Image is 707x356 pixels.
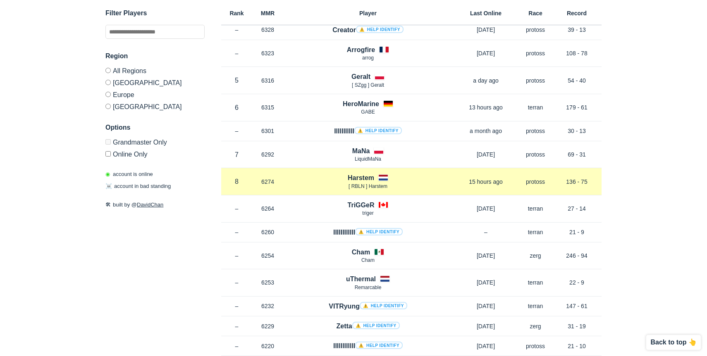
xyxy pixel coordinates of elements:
p: – [221,228,252,236]
p: – [221,204,252,213]
h4: HeroMarine [343,99,379,109]
h4: Creator [332,25,404,35]
span: triger [362,210,373,216]
p: [DATE] [453,302,519,310]
p: [DATE] [453,342,519,350]
p: 6274 [252,178,283,186]
h6: Last Online [453,10,519,16]
p: 6328 [252,26,283,34]
h4: IlIlIlIlIlI [334,126,402,136]
p: 6253 [252,278,283,287]
p: 6292 [252,150,283,159]
p: – [221,26,252,34]
p: – [221,278,252,287]
p: a month ago [453,127,519,135]
a: ⚠️ Help identify [352,322,400,329]
p: 136 - 75 [552,178,602,186]
p: protoss [519,127,552,135]
h6: Record [552,10,602,16]
p: – [221,49,252,57]
h4: MaNa [352,146,370,156]
p: Back to top 👆 [650,339,697,346]
p: [DATE] [453,150,519,159]
span: [ SZgg ] Geralt [352,82,384,88]
input: Europe [105,92,111,97]
p: 21 - 9 [552,228,602,236]
p: [DATE] [453,49,519,57]
label: Only show accounts currently laddering [105,148,205,158]
p: – [221,322,252,330]
h3: Region [105,51,205,61]
p: 8 [221,177,252,186]
p: 15 hours ago [453,178,519,186]
h4: IlIllllIlllI [333,341,403,351]
p: 179 - 61 [552,103,602,112]
span: arrog [362,55,374,61]
p: 6301 [252,127,283,135]
input: [GEOGRAPHIC_DATA] [105,80,111,85]
p: [DATE] [453,204,519,213]
label: Europe [105,88,205,100]
h3: Options [105,123,205,133]
p: 54 - 40 [552,76,602,85]
h4: Zetta [336,321,399,331]
h6: Rank [221,10,252,16]
p: – [221,127,252,135]
p: terran [519,278,552,287]
p: [DATE] [453,278,519,287]
p: protoss [519,49,552,57]
p: protoss [519,178,552,186]
label: [GEOGRAPHIC_DATA] [105,100,205,110]
p: 13 hours ago [453,103,519,112]
h6: Race [519,10,552,16]
p: account in bad standing [105,183,171,191]
h4: IIIIIIIIIIII [333,228,403,237]
h4: TriGGeR [348,200,375,210]
span: GABE [361,109,375,115]
input: Online Only [105,151,111,157]
input: [GEOGRAPHIC_DATA] [105,104,111,109]
span: 🛠 [105,202,111,208]
p: 6232 [252,302,283,310]
p: 21 - 10 [552,342,602,350]
span: LiquidMaNa [355,156,381,162]
a: DavidChan [137,202,163,208]
input: Grandmaster Only [105,139,111,145]
h4: Cham [352,247,370,257]
input: All Regions [105,68,111,73]
p: 6 [221,103,252,112]
p: [DATE] [453,322,519,330]
p: terran [519,204,552,213]
p: [DATE] [453,26,519,34]
p: 6323 [252,49,283,57]
p: 108 - 78 [552,49,602,57]
h4: Geralt [351,72,370,81]
p: protoss [519,26,552,34]
h3: Filter Players [105,8,205,18]
a: ⚠️ Help identify [355,228,403,235]
h4: VITRyung [329,301,407,311]
p: built by @ [105,201,205,209]
label: Only Show accounts currently in Grandmaster [105,139,205,148]
span: [ RBLN ] Harstem [349,183,387,189]
p: – [453,228,519,236]
p: 246 - 94 [552,252,602,260]
p: protoss [519,150,552,159]
p: 6229 [252,322,283,330]
span: Cham [361,257,375,263]
p: – [221,252,252,260]
a: ⚠️ Help identify [360,302,407,309]
p: protoss [519,76,552,85]
p: 6316 [252,76,283,85]
p: a day ago [453,76,519,85]
a: ⚠️ Help identify [355,342,403,349]
label: All Regions [105,68,205,76]
h4: Arrogfire [347,45,375,55]
span: Remarcable [355,285,382,290]
p: protoss [519,342,552,350]
p: 69 - 31 [552,150,602,159]
h6: Player [283,10,453,16]
p: 6260 [252,228,283,236]
p: 31 - 19 [552,322,602,330]
p: 6264 [252,204,283,213]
